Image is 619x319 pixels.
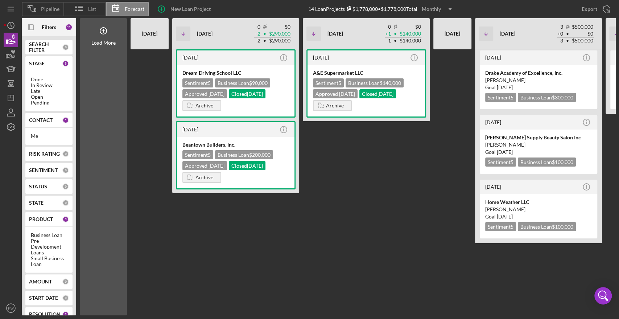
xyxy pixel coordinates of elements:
[479,179,598,240] a: [DATE]Home Weather LLC[PERSON_NAME]Goal [DATE]Sentiment5Business Loan$100,000
[254,37,261,44] td: 2
[346,78,404,87] div: Business Loan $140,000
[62,151,69,157] div: 0
[29,151,60,157] b: RISK RATING
[65,24,73,31] div: 11
[29,311,61,317] b: RESOLUTION
[182,54,198,61] time: 2025-06-25 15:31
[152,2,218,16] button: New Loan Project
[62,183,69,190] div: 0
[313,89,358,98] div: Approved [DATE]
[170,2,211,16] div: New Loan Project
[31,255,67,267] div: Small Business Loan
[306,49,426,118] a: [DATE]A&E Supermarket LLCSentiment5Business Loan$140,000Approved [DATE]Closed[DATE]Archive
[313,78,344,87] div: Sentiment 5
[582,2,597,16] div: Export
[497,84,513,90] time: 09/30/2025
[485,206,592,213] div: [PERSON_NAME]
[215,78,270,87] div: Business Loan $90,000
[571,37,594,44] td: $500,000
[485,69,592,77] div: Drake Academy of Excellence, Inc.
[497,149,513,155] time: 09/30/2025
[485,184,501,190] time: 2025-06-03 18:06
[182,69,289,77] div: Dream Driving School LLC
[479,114,598,175] a: [DATE][PERSON_NAME] Supply Beauty Salon Inc[PERSON_NAME]Goal [DATE]Sentiment5Business Loan$100,000
[485,222,516,231] div: Sentiment 5
[29,184,47,189] b: STATUS
[62,200,69,206] div: 0
[437,21,468,46] div: [DATE]
[31,82,67,88] div: In Review
[29,117,53,123] b: CONTACT
[88,6,96,12] span: List
[485,84,513,90] span: Goal
[29,167,58,173] b: SENTIMENT
[485,77,592,84] div: [PERSON_NAME]
[326,100,344,111] div: Archive
[417,4,456,15] button: Monthly
[565,38,570,43] span: •
[263,38,267,43] span: •
[479,49,598,110] a: [DATE]Drake Academy of Excellence, Inc.[PERSON_NAME]Goal [DATE]Sentiment5Business Loan$300,000
[31,77,67,82] div: Done
[399,30,421,37] td: $140,000
[62,295,69,301] div: 0
[254,24,261,30] td: 0
[269,30,291,37] td: $290,000
[182,141,289,148] div: Beantown Builders, Inc.
[393,38,397,43] span: •
[557,37,564,44] td: 3
[574,2,615,16] button: Export
[269,24,291,30] td: $0
[29,295,58,301] b: START DATE
[62,311,69,318] div: 2
[518,93,576,102] div: Business Loan $300,000
[485,213,513,220] span: Goal
[263,32,267,36] span: •
[62,60,69,67] div: 5
[182,126,198,132] time: 2025-06-13 15:23
[399,24,421,30] td: $0
[422,4,441,15] div: Monthly
[497,213,513,220] time: 09/30/2025
[571,30,594,37] td: $0
[359,89,396,98] div: Closed [DATE]
[385,37,391,44] td: 1
[41,6,59,12] span: Pipeline
[62,216,69,222] div: 3
[29,200,44,206] b: STATE
[385,30,391,37] td: + 1
[485,199,592,206] div: Home Weather LLC
[594,287,612,304] div: Open Intercom Messenger
[195,100,213,111] div: Archive
[62,44,69,50] div: 0
[345,6,378,12] div: $1,778,000
[571,24,594,30] td: $500,000
[182,78,213,87] div: Sentiment 5
[485,149,513,155] span: Goal
[91,40,116,46] div: Load More
[565,32,570,36] span: •
[62,278,69,285] div: 0
[29,61,45,66] b: STAGE
[62,117,69,123] div: 1
[485,54,501,61] time: 2025-07-29 17:25
[485,141,592,148] div: [PERSON_NAME]
[8,306,14,310] text: KW
[182,161,227,170] div: Approved [DATE]
[29,279,52,285] b: AMOUNT
[399,37,421,44] td: $140,000
[31,133,67,139] div: Me
[229,161,265,170] div: Closed [DATE]
[176,49,296,118] a: [DATE]Dream Driving School LLCSentiment5Business Loan$90,000Approved [DATE]Closed[DATE]Archive
[29,216,53,222] b: PRODUCT
[485,134,592,141] div: [PERSON_NAME] Supply Beauty Salon Inc
[125,6,144,12] span: Forecast
[42,24,56,30] b: Filters
[182,150,213,159] div: Sentiment 5
[229,89,265,98] div: Closed [DATE]
[500,30,515,37] b: [DATE]
[31,100,67,106] div: Pending
[29,41,62,53] b: SEARCH FILTER
[327,30,343,37] b: [DATE]
[485,119,501,125] time: 2025-07-16 15:19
